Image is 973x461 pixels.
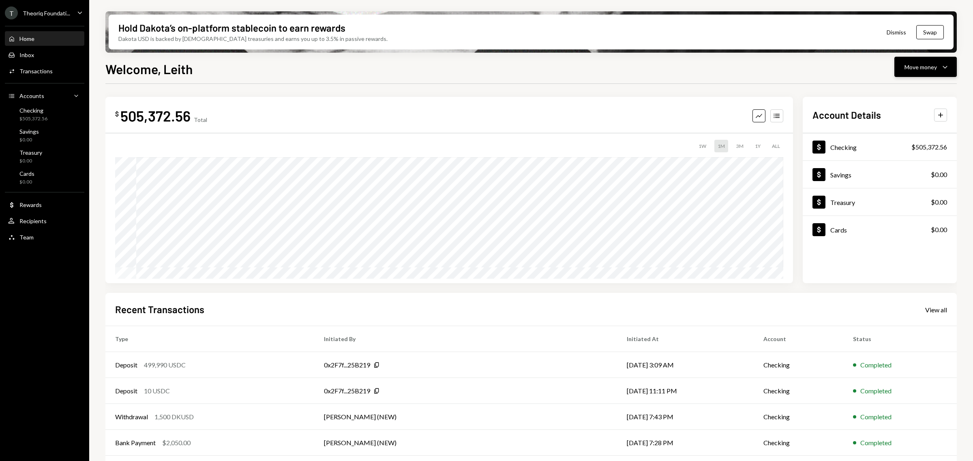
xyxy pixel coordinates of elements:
th: Type [105,326,314,352]
div: Treasury [19,149,42,156]
div: $0.00 [931,225,947,235]
h2: Account Details [812,108,881,122]
div: Deposit [115,386,137,396]
div: 0x2F7f...25B219 [324,386,370,396]
a: Transactions [5,64,84,78]
div: Total [194,116,207,123]
td: [PERSON_NAME] (NEW) [314,404,617,430]
div: $0.00 [931,197,947,207]
a: Inbox [5,47,84,62]
div: Cards [830,226,847,234]
div: ALL [769,140,783,152]
div: Theoriq Foundati... [23,10,70,17]
th: Initiated At [617,326,754,352]
a: Treasury$0.00 [5,147,84,166]
div: $ [115,110,119,118]
td: Checking [754,378,843,404]
div: Move money [904,63,937,71]
a: Savings$0.00 [803,161,957,188]
div: T [5,6,18,19]
div: 1M [714,140,728,152]
th: Status [843,326,957,352]
div: 499,990 USDC [144,360,186,370]
div: Completed [860,412,892,422]
a: Rewards [5,197,84,212]
a: Cards$0.00 [803,216,957,243]
div: Checking [830,143,857,151]
div: Inbox [19,51,34,58]
a: Treasury$0.00 [803,188,957,216]
a: Team [5,230,84,244]
td: Checking [754,404,843,430]
td: [DATE] 7:43 PM [617,404,754,430]
a: Home [5,31,84,46]
td: Checking [754,430,843,456]
div: Rewards [19,201,42,208]
button: Dismiss [877,23,916,42]
a: Accounts [5,88,84,103]
div: View all [925,306,947,314]
div: 1W [695,140,709,152]
th: Account [754,326,843,352]
div: Savings [19,128,39,135]
div: Recipients [19,218,47,224]
button: Move money [894,57,957,77]
div: Bank Payment [115,438,156,448]
div: 1,500 DKUSD [154,412,194,422]
div: Completed [860,438,892,448]
div: Savings [830,171,851,179]
div: Transactions [19,68,53,75]
a: View all [925,305,947,314]
a: Checking$505,372.56 [5,105,84,124]
a: Savings$0.00 [5,126,84,145]
div: Withdrawal [115,412,148,422]
div: Treasury [830,198,855,206]
td: [DATE] 7:28 PM [617,430,754,456]
a: Checking$505,372.56 [803,133,957,160]
div: $2,050.00 [162,438,191,448]
div: $505,372.56 [911,142,947,152]
div: $505,372.56 [19,115,47,122]
div: $0.00 [931,170,947,179]
div: 3M [733,140,747,152]
td: [DATE] 11:11 PM [617,378,754,404]
div: Home [19,35,34,42]
td: [PERSON_NAME] (NEW) [314,430,617,456]
div: $0.00 [19,137,39,143]
button: Swap [916,25,944,39]
h1: Welcome, Leith [105,61,193,77]
div: 10 USDC [144,386,170,396]
a: Cards$0.00 [5,168,84,187]
td: [DATE] 3:09 AM [617,352,754,378]
div: Hold Dakota’s on-platform stablecoin to earn rewards [118,21,345,34]
div: $0.00 [19,179,34,186]
div: Dakota USD is backed by [DEMOGRAPHIC_DATA] treasuries and earns you up to 3.5% in passive rewards. [118,34,388,43]
div: 1Y [752,140,764,152]
div: Completed [860,386,892,396]
div: Checking [19,107,47,114]
div: $0.00 [19,158,42,164]
a: Recipients [5,213,84,228]
div: 0x2F7f...25B219 [324,360,370,370]
div: Completed [860,360,892,370]
div: Team [19,234,34,241]
div: 505,372.56 [120,107,191,125]
div: Deposit [115,360,137,370]
th: Initiated By [314,326,617,352]
td: Checking [754,352,843,378]
div: Cards [19,170,34,177]
div: Accounts [19,92,44,99]
h2: Recent Transactions [115,303,204,316]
